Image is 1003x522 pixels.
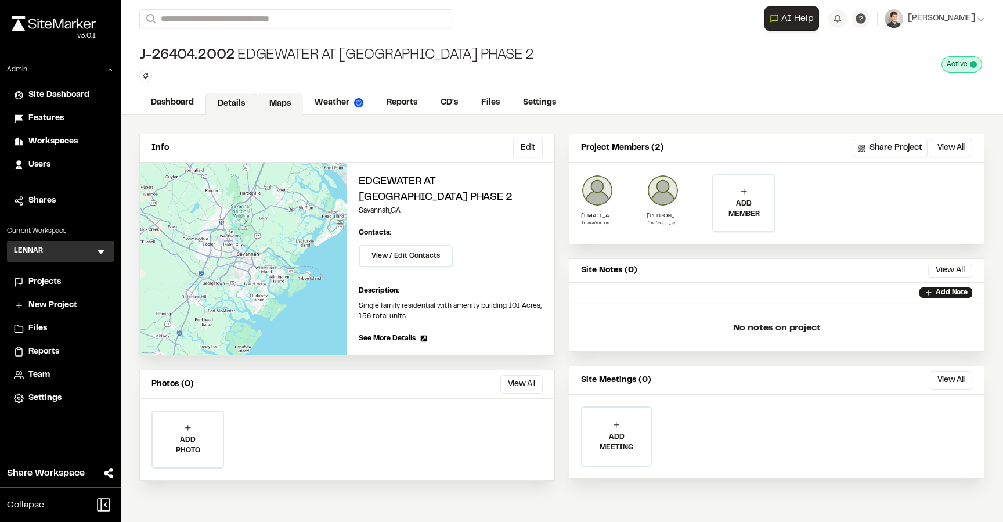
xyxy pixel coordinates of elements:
p: Invitation pending [581,220,614,227]
a: Projects [14,276,107,289]
span: Shares [28,195,56,207]
div: This project is active and counting against your active project count. [941,56,982,73]
p: ADD MEETING [582,432,651,453]
button: View All [928,264,972,278]
a: Details [205,93,257,115]
button: View All [930,371,972,390]
a: Files [470,92,511,114]
a: Files [14,322,107,335]
p: Contacts: [359,228,391,238]
p: Photos (0) [151,378,194,391]
p: No notes on project [579,309,975,347]
p: Single family residential with amenity building 101 Acres, 156 total units [359,301,543,322]
span: Team [28,369,50,381]
span: Reports [28,345,59,358]
span: Settings [28,392,62,405]
a: Reports [375,92,429,114]
button: Search [139,9,160,28]
span: Workspaces [28,135,78,148]
span: Projects [28,276,61,289]
p: Invitation pending [647,220,679,227]
button: View All [930,139,972,157]
p: Info [151,142,169,154]
span: J-26404.2002 [139,46,235,65]
span: Files [28,322,47,335]
a: Reports [14,345,107,358]
span: Users [28,159,50,171]
button: Share Project [853,139,928,157]
button: View All [500,375,543,394]
a: Site Dashboard [14,89,107,102]
button: [PERSON_NAME] [885,9,984,28]
p: Site Notes (0) [581,264,637,277]
a: Settings [511,92,568,114]
a: Dashboard [139,92,205,114]
h3: LENNAR [14,246,43,257]
img: photo [581,174,614,207]
p: Add Note [936,287,968,298]
p: [PERSON_NAME][EMAIL_ADDRESS][PERSON_NAME][DOMAIN_NAME] [647,211,679,220]
p: Savannah , GA [359,206,543,216]
span: Collapse [7,498,44,512]
a: Features [14,112,107,125]
a: Shares [14,195,107,207]
a: CD's [429,92,470,114]
p: ADD MEMBER [713,199,774,219]
a: Maps [257,93,303,115]
span: Active [947,59,968,70]
p: Admin [7,64,27,75]
button: Open AI Assistant [764,6,819,31]
button: Edit Tags [139,70,152,82]
p: [EMAIL_ADDRESS][PERSON_NAME][DOMAIN_NAME] [581,211,614,220]
img: rebrand.png [12,16,96,31]
div: Open AI Assistant [764,6,824,31]
img: photo [647,174,679,207]
img: precipai.png [354,98,363,107]
p: Description: [359,286,543,296]
h2: Edgewater At [GEOGRAPHIC_DATA] Phase 2 [359,174,543,206]
p: ADD PHOTO [153,435,223,456]
a: Workspaces [14,135,107,148]
button: Edit [513,139,543,157]
div: Oh geez...please don't... [12,31,96,41]
span: Site Dashboard [28,89,89,102]
span: Share Workspace [7,466,85,480]
button: View / Edit Contacts [359,245,453,267]
span: New Project [28,299,77,312]
p: Current Workspace [7,226,114,236]
div: Edgewater At [GEOGRAPHIC_DATA] Phase 2 [139,46,534,65]
span: [PERSON_NAME] [908,12,975,25]
span: See More Details [359,333,416,344]
a: New Project [14,299,107,312]
span: AI Help [781,12,814,26]
span: This project is active and counting against your active project count. [970,61,977,68]
a: Settings [14,392,107,405]
a: Weather [303,92,375,114]
p: Site Meetings (0) [581,374,651,387]
span: Features [28,112,64,125]
p: Project Members (2) [581,142,664,154]
img: User [885,9,903,28]
a: Users [14,159,107,171]
a: Team [14,369,107,381]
